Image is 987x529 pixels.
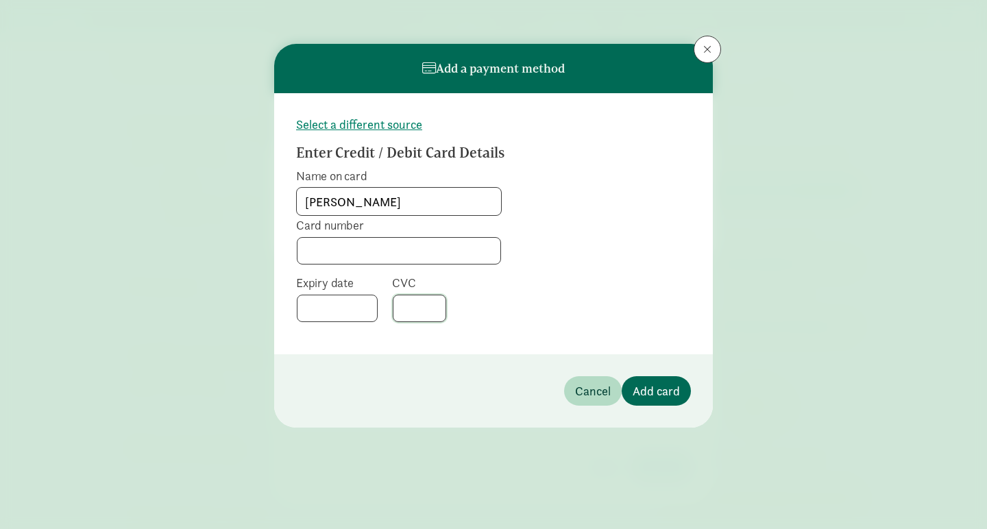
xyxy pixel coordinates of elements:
[296,145,642,161] h3: Enter Credit / Debit Card Details
[306,243,492,258] iframe: Secure card number input frame
[622,376,691,406] button: Add card
[296,115,422,134] button: Select a different source
[296,217,502,234] label: Card number
[422,62,565,75] h6: Add a payment method
[296,275,378,291] label: Expiry date
[564,376,622,406] button: Cancel
[575,382,611,400] span: Cancel
[402,301,437,316] iframe: Secure CVC input frame
[392,275,447,291] label: CVC
[633,382,680,400] span: Add card
[296,168,502,184] label: Name on card
[306,301,369,316] iframe: Secure expiration date input frame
